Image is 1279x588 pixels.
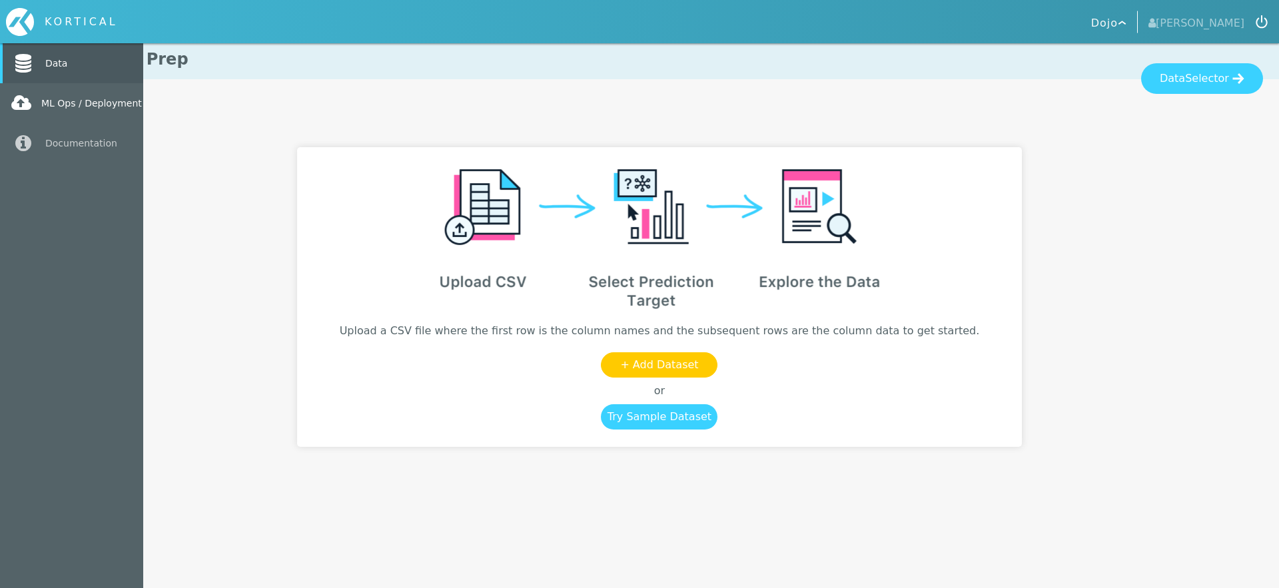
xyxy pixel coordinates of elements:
[1118,21,1126,27] img: icon-arrow--selector--white.svg
[1141,63,1263,94] button: DataSelector
[1232,73,1244,84] img: icon-arrow--light.svg
[1082,11,1138,33] button: Dojo
[6,8,129,36] a: KORTICAL
[1256,15,1268,29] img: icon-logout.svg
[1148,13,1244,31] span: [PERSON_NAME]
[6,8,129,36] div: Home
[45,14,118,30] div: KORTICAL
[6,8,34,36] img: icon-kortical.svg
[1185,71,1229,87] span: Selector
[40,40,1279,79] h1: ML Data Prep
